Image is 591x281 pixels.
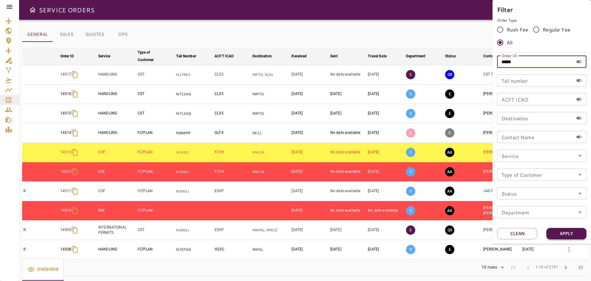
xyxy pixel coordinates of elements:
label: Order ID [501,53,517,58]
button: Open [576,170,584,179]
span: All [507,39,513,46]
button: Apply [546,228,586,239]
button: Open [576,189,584,198]
button: Open [576,151,584,160]
button: Open [576,208,584,217]
div: rushFeeOrder [497,23,586,49]
p: Order Type [497,18,586,23]
button: Clean [497,228,537,239]
span: Rush Fee [507,26,528,33]
span: Regular Fee [543,26,570,33]
h6: Filter [497,5,586,14]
